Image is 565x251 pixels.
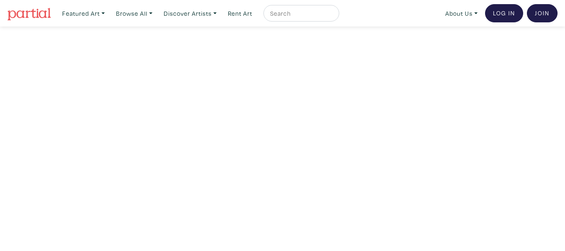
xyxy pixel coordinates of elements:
a: Rent Art [224,5,256,22]
input: Search [269,8,331,19]
a: Discover Artists [160,5,220,22]
a: Featured Art [58,5,109,22]
a: Join [527,4,558,22]
a: Log In [485,4,523,22]
a: About Us [442,5,481,22]
a: Browse All [112,5,156,22]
